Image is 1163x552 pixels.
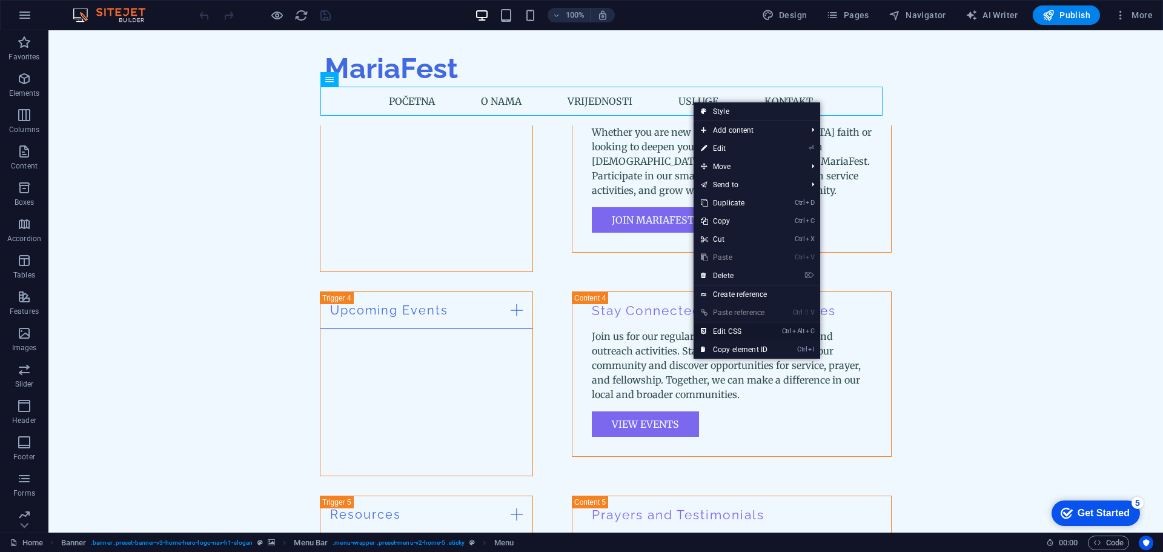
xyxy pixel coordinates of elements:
i: ⌦ [804,271,814,279]
span: . menu-wrapper .preset-menu-v2-home-5 .sticky [333,536,465,550]
p: Slider [15,379,34,389]
button: AI Writer [961,5,1023,25]
button: 100% [548,8,591,22]
i: C [806,217,814,225]
i: X [806,235,814,243]
span: Pages [826,9,869,21]
p: Tables [13,270,35,280]
p: Footer [13,452,35,462]
i: Ctrl [795,199,804,207]
a: CtrlXCut [694,230,775,248]
p: Forms [13,488,35,498]
p: Features [10,307,39,316]
i: This element contains a background [268,539,275,546]
i: Alt [792,327,804,335]
button: Usercentrics [1139,536,1153,550]
i: This element is a customizable preset [469,539,475,546]
span: Click to select. Double-click to edit [294,536,328,550]
button: Design [757,5,812,25]
i: I [808,345,814,353]
a: CtrlCCopy [694,212,775,230]
h6: 100% [566,8,585,22]
a: Click to cancel selection. Double-click to open Pages [10,536,43,550]
i: ⇧ [804,308,809,316]
p: Images [12,343,37,353]
a: ⌦Delete [694,267,775,285]
p: Elements [9,88,40,98]
span: More [1115,9,1153,21]
span: Add content [694,121,802,139]
span: Click to select. Double-click to edit [61,536,87,550]
i: Ctrl [797,345,807,353]
button: reload [294,8,308,22]
i: Ctrl [793,308,803,316]
span: : [1067,538,1069,547]
a: Send to [694,176,802,194]
img: Editor Logo [70,8,161,22]
span: Publish [1042,9,1090,21]
nav: breadcrumb [61,536,514,550]
button: Publish [1033,5,1100,25]
span: . banner .preset-banner-v3-home-hero-logo-nav-h1-slogan [91,536,253,550]
i: D [806,199,814,207]
a: Create reference [694,285,820,304]
button: More [1110,5,1158,25]
span: AI Writer [966,9,1018,21]
button: Navigator [884,5,951,25]
i: C [806,327,814,335]
i: Ctrl [795,217,804,225]
span: Move [694,158,802,176]
p: Favorites [8,52,39,62]
p: Header [12,416,36,425]
h6: Session time [1046,536,1078,550]
i: Ctrl [782,327,792,335]
div: 5 [90,2,102,15]
span: Navigator [889,9,946,21]
a: CtrlVPaste [694,248,775,267]
span: Design [762,9,807,21]
button: Pages [821,5,873,25]
i: V [810,308,814,316]
a: CtrlAltCEdit CSS [694,322,775,341]
i: On resize automatically adjust zoom level to fit chosen device. [597,10,608,21]
span: Code [1093,536,1124,550]
a: CtrlICopy element ID [694,341,775,359]
i: This element is a customizable preset [257,539,263,546]
span: 00 00 [1059,536,1078,550]
p: Columns [9,125,39,135]
a: ⏎Edit [694,139,775,158]
p: Content [11,161,38,171]
a: CtrlDDuplicate [694,194,775,212]
div: Get Started 5 items remaining, 0% complete [10,6,98,32]
p: Boxes [15,198,35,207]
i: ⏎ [809,144,814,152]
a: Ctrl⇧VPaste reference [694,304,775,322]
i: V [806,253,814,261]
div: Design (Ctrl+Alt+Y) [757,5,812,25]
div: Get Started [36,13,88,24]
i: Ctrl [795,235,804,243]
span: Click to select. Double-click to edit [494,536,514,550]
a: Style [694,102,820,121]
p: Accordion [7,234,41,244]
button: Code [1088,536,1129,550]
i: Ctrl [795,253,804,261]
